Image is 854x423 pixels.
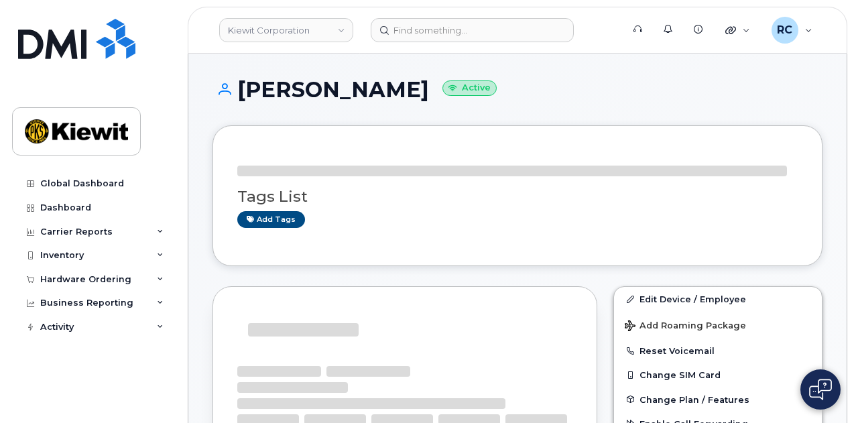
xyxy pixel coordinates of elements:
[442,80,497,96] small: Active
[614,387,822,412] button: Change Plan / Features
[639,394,749,404] span: Change Plan / Features
[614,339,822,363] button: Reset Voicemail
[212,78,822,101] h1: [PERSON_NAME]
[625,320,746,333] span: Add Roaming Package
[237,188,798,205] h3: Tags List
[809,379,832,400] img: Open chat
[237,211,305,228] a: Add tags
[614,363,822,387] button: Change SIM Card
[614,287,822,311] a: Edit Device / Employee
[614,311,822,339] button: Add Roaming Package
